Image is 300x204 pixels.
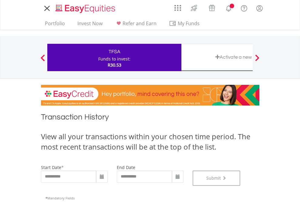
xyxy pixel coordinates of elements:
a: Vouchers [203,2,221,13]
span: My Funds [169,19,209,27]
button: Previous [37,57,49,64]
h1: Transaction History [41,112,259,125]
span: R30.53 [108,62,121,68]
div: Funds to invest: [98,56,130,62]
label: start date [41,164,61,170]
img: grid-menu-icon.svg [174,5,181,11]
span: Refer and Earn [123,20,157,27]
div: View all your transactions within your chosen time period. The most recent transactions will be a... [41,131,259,152]
img: EasyEquities_Logo.png [54,4,118,14]
img: EasyCredit Promotion Banner [41,85,259,105]
a: FAQ's and Support [236,2,252,14]
label: end date [117,164,135,170]
a: Portfolio [42,20,67,30]
button: Next [251,57,263,64]
a: My Profile [252,2,267,15]
span: Mandatory Fields [46,196,75,200]
a: Invest Now [75,20,105,30]
div: TFSA [51,47,178,56]
img: vouchers-v2.svg [207,3,217,13]
button: Submit [193,171,241,186]
img: thrive-v2.svg [189,3,199,13]
a: Refer and Earn [113,20,159,30]
a: Home page [53,2,118,14]
a: AppsGrid [170,2,185,11]
a: Notifications [221,2,236,14]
